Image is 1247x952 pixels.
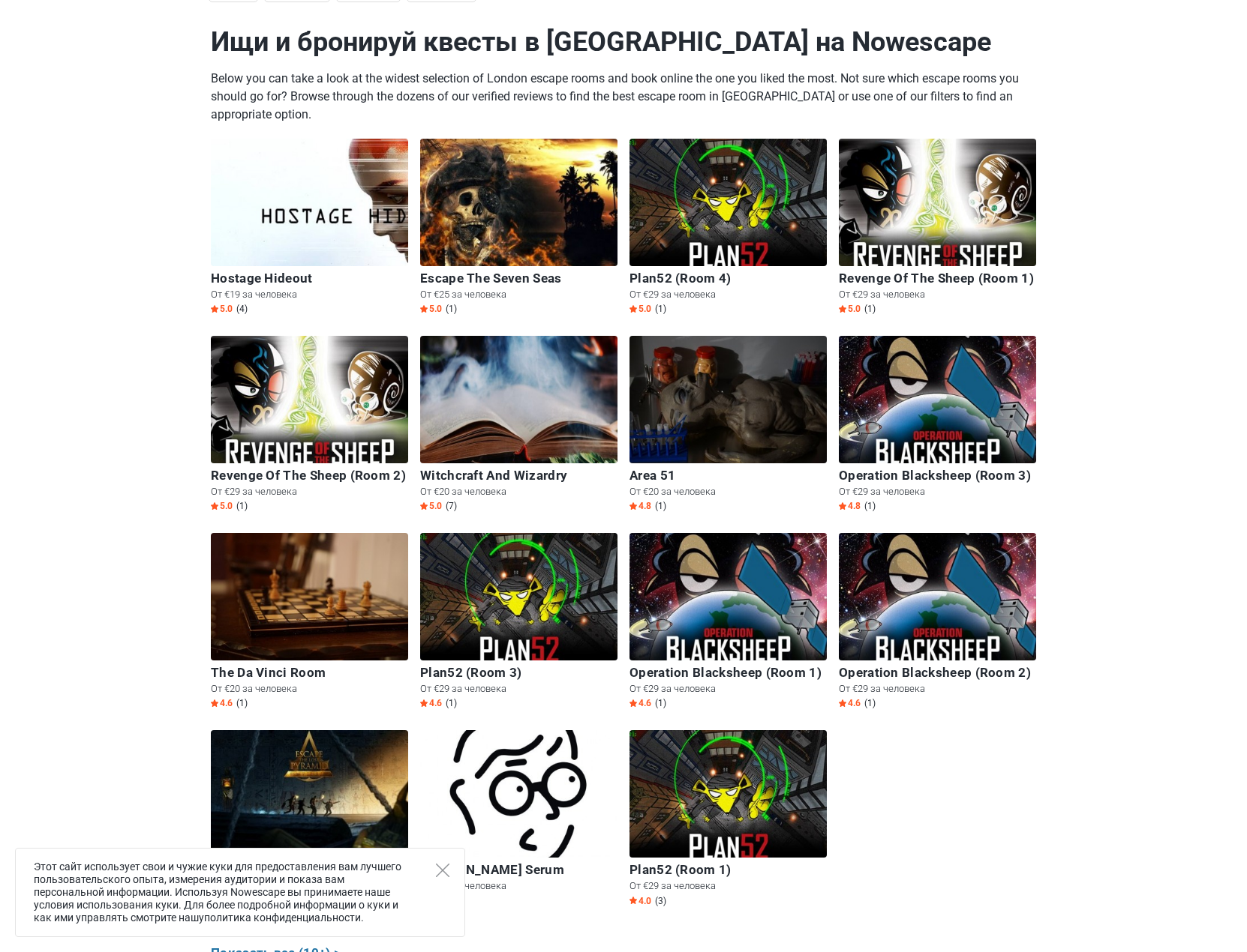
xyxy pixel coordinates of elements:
[839,303,861,315] span: 5.0
[211,730,408,858] img: Escape The Lost Pyramid... Set In The World Of Assassin's Creed Origins!
[839,305,846,313] img: Star
[630,468,827,483] h6: Area 51
[446,697,457,709] span: (1)
[211,533,408,712] a: The Da Vinci Room escape game london The Da Vinci Room От €20 за человека Star4.6 (1)
[655,500,666,512] span: (1)
[420,271,617,286] h6: Escape The Seven Seas
[630,303,651,315] span: 5.0
[211,533,408,660] img: The Da Vinci Room
[839,682,1036,696] p: От €29 за человека
[420,468,617,483] h6: Witchcraft And Wizardry
[211,336,408,515] a: Revenge Of The Sheep (Room 2) london escape rooms Revenge Of The Sheep (Room 2) От €29 за человек...
[420,336,617,515] a: Witchcraft And Wizardry escape rooms in london Witchcraft And Wizardry От €20 за человека Star5.0...
[420,139,617,318] a: Escape The Seven Seas escape rooms london Escape The Seven Seas От €25 за человека Star5.0 (1)
[655,895,666,907] span: (3)
[630,502,637,510] img: Star
[630,485,827,498] p: От €20 за человека
[839,665,1036,681] h6: Operation Blacksheep (Room 2)
[211,25,1036,58] h1: Ищи и бронируй квесты в [GEOGRAPHIC_DATA] на Nowescape
[420,485,617,498] p: От €20 за человека
[211,682,408,696] p: От €20 за человека
[839,271,1036,286] h6: Revenge Of The Sheep (Room 1)
[211,70,1036,124] p: Below you can take a look at the widest selection of London escape rooms and book online the one ...
[630,879,827,893] p: От €29 за человека
[211,468,408,483] h6: Revenge Of The Sheep (Room 2)
[630,288,827,301] p: От €29 за человека
[420,879,617,893] p: От €20 за человека
[420,665,617,681] h6: Plan52 (Room 3)
[630,139,827,318] a: Plan52 (Room 4) best escape rooms london Plan52 (Room 4) От €29 за человека Star5.0 (1)
[630,730,827,909] a: Plan52 (Room 1) escape room london price Plan52 (Room 1) От €29 за человека Star4.0 (3)
[420,862,617,878] h6: [PERSON_NAME] Serum
[630,139,827,266] img: Plan52 (Room 4)
[630,533,827,660] img: Operation Blacksheep (Room 1)
[839,533,1036,712] a: Operation Blacksheep (Room 2) london escape room cheap Operation Blacksheep (Room 2) От €29 за че...
[236,697,248,709] span: (1)
[630,697,651,709] span: 4.6
[630,897,637,904] img: Star
[420,533,617,712] a: Plan52 (Room 3) best escape rooms in london Plan52 (Room 3) От €29 за человека Star4.6 (1)
[839,533,1036,660] img: Operation Blacksheep (Room 2)
[630,336,827,463] img: Area 51
[420,730,617,858] img: Ivanov's Serum
[630,533,827,712] a: Operation Blacksheep (Room 1) escape room in london Operation Blacksheep (Room 1) От €29 за челов...
[420,303,442,315] span: 5.0
[211,665,408,681] h6: The Da Vinci Room
[236,303,248,315] span: (4)
[630,305,637,313] img: Star
[420,139,617,266] img: Escape The Seven Seas
[211,485,408,498] p: От €29 за человека
[420,288,617,301] p: От €25 за человека
[864,303,876,315] span: (1)
[211,139,408,266] img: Hostage Hideout
[420,730,617,909] a: Ivanov's Serum best london escape room [PERSON_NAME] Serum От €20 за человека Star4.3 (22)
[211,305,218,313] img: Star
[211,303,233,315] span: 5.0
[839,500,861,512] span: 4.8
[211,699,218,707] img: Star
[420,500,442,512] span: 5.0
[630,862,827,878] h6: Plan52 (Room 1)
[630,271,827,286] h6: Plan52 (Room 4)
[839,139,1036,266] img: Revenge Of The Sheep (Room 1)
[839,288,1036,301] p: От €29 за человека
[839,697,861,709] span: 4.6
[630,699,637,707] img: Star
[655,697,666,709] span: (1)
[630,500,651,512] span: 4.8
[211,502,218,510] img: Star
[211,288,408,301] p: От €19 за человека
[864,697,876,709] span: (1)
[211,697,233,709] span: 4.6
[655,303,666,315] span: (1)
[839,485,1036,498] p: От €29 за человека
[839,468,1036,483] h6: Operation Blacksheep (Room 3)
[236,500,248,512] span: (1)
[839,336,1036,515] a: Operation Blacksheep (Room 3) escape room deals london Operation Blacksheep (Room 3) От €29 за че...
[630,336,827,515] a: Area 51 best escape room london Area 51 От €20 за человека Star4.8 (1)
[420,682,617,696] p: От €29 за человека
[420,697,442,709] span: 4.6
[420,305,428,313] img: Star
[211,336,408,463] img: Revenge Of The Sheep (Room 2)
[630,682,827,696] p: От €29 за человека
[864,500,876,512] span: (1)
[15,848,465,937] div: Этот сайт использует свои и чужие куки для предоставления вам лучшего пользовательского опыта, из...
[839,336,1036,463] img: Operation Blacksheep (Room 3)
[420,533,617,660] img: Plan52 (Room 3)
[211,139,408,318] a: Hostage Hideout escape room london Hostage Hideout От €19 за человека Star5.0 (4)
[436,864,449,877] button: Close
[839,699,846,707] img: Star
[630,895,651,907] span: 4.0
[839,502,846,510] img: Star
[446,500,457,512] span: (7)
[420,502,428,510] img: Star
[446,303,457,315] span: (1)
[211,730,408,925] a: Escape The Lost Pyramid... Set In The World Of Assassin's Creed Origins! escape room west london ...
[211,500,233,512] span: 5.0
[630,665,827,681] h6: Operation Blacksheep (Room 1)
[211,271,408,286] h6: Hostage Hideout
[630,730,827,858] img: Plan52 (Room 1)
[420,699,428,707] img: Star
[420,336,617,463] img: Witchcraft And Wizardry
